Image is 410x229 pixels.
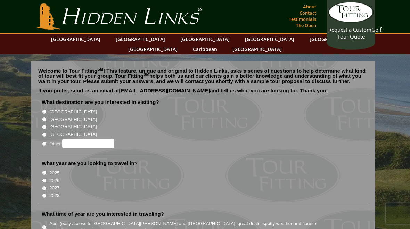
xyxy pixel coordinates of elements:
a: [GEOGRAPHIC_DATA] [112,34,169,44]
a: Request a CustomGolf Tour Quote [328,2,374,40]
span: Request a Custom [328,26,371,33]
label: 2025 [49,170,59,177]
a: Testimonials [287,14,318,24]
label: 2028 [49,192,59,199]
a: The Open [294,21,318,30]
label: 2026 [49,177,59,184]
label: What destination are you interested in visiting? [42,99,159,106]
a: [GEOGRAPHIC_DATA] [125,44,181,54]
sup: SM [143,72,149,76]
input: Other: [62,139,114,148]
a: Contact [298,8,318,18]
label: 2027 [49,185,59,191]
label: [GEOGRAPHIC_DATA] [49,116,97,123]
a: [GEOGRAPHIC_DATA] [48,34,104,44]
a: Caribbean [189,44,221,54]
p: Welcome to Tour Fitting ! This feature, unique and original to Hidden Links, asks a series of que... [38,68,368,84]
label: [GEOGRAPHIC_DATA] [49,108,97,115]
a: [EMAIL_ADDRESS][DOMAIN_NAME] [119,88,210,93]
p: If you prefer, send us an email at and tell us what you are looking for. Thank you! [38,88,368,98]
a: [GEOGRAPHIC_DATA] [229,44,285,54]
a: [GEOGRAPHIC_DATA] [241,34,298,44]
label: [GEOGRAPHIC_DATA] [49,131,97,138]
label: What year are you looking to travel in? [42,160,138,167]
label: What time of year are you interested in traveling? [42,211,164,218]
label: Other: [49,139,114,148]
sup: SM [97,67,103,71]
a: About [301,2,318,11]
a: [GEOGRAPHIC_DATA] [177,34,233,44]
label: [GEOGRAPHIC_DATA] [49,123,97,130]
a: [GEOGRAPHIC_DATA] [306,34,362,44]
